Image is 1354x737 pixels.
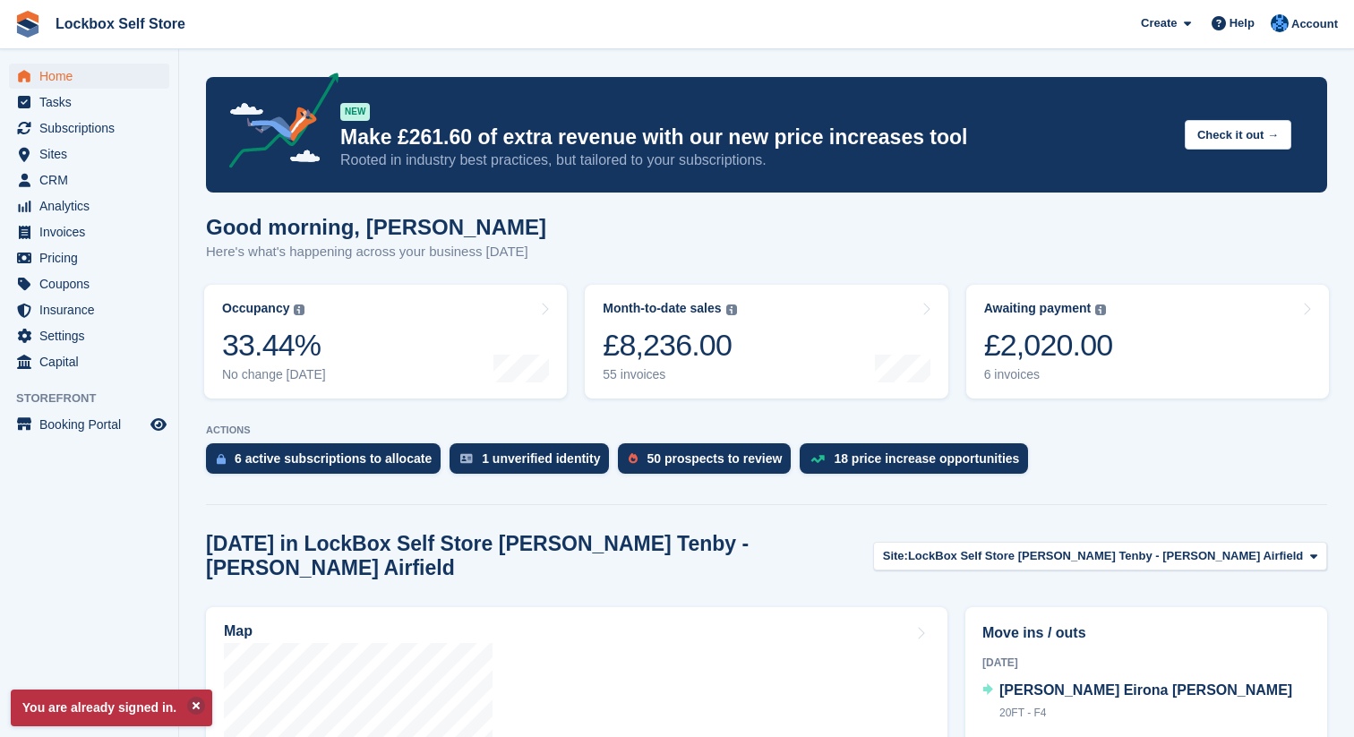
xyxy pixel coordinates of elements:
img: active_subscription_to_allocate_icon-d502201f5373d7db506a760aba3b589e785aa758c864c3986d89f69b8ff3... [217,453,226,465]
h2: Map [224,623,253,639]
p: ACTIONS [206,424,1327,436]
h1: Good morning, [PERSON_NAME] [206,215,546,239]
img: icon-info-grey-7440780725fd019a000dd9b08b2336e03edf1995a4989e88bcd33f0948082b44.svg [294,304,304,315]
div: Awaiting payment [984,301,1092,316]
span: Site: [883,547,908,565]
span: Sites [39,141,147,167]
a: menu [9,64,169,89]
p: Rooted in industry best practices, but tailored to your subscriptions. [340,150,1170,170]
img: icon-info-grey-7440780725fd019a000dd9b08b2336e03edf1995a4989e88bcd33f0948082b44.svg [1095,304,1106,315]
button: Check it out → [1185,120,1291,150]
a: menu [9,349,169,374]
div: £8,236.00 [603,327,736,364]
a: 18 price increase opportunities [800,443,1037,483]
a: menu [9,245,169,270]
div: 6 active subscriptions to allocate [235,451,432,466]
div: 6 invoices [984,367,1113,382]
span: Storefront [16,390,178,407]
div: 55 invoices [603,367,736,382]
a: 6 active subscriptions to allocate [206,443,450,483]
a: menu [9,141,169,167]
a: Awaiting payment £2,020.00 6 invoices [966,285,1329,398]
span: LockBox Self Store [PERSON_NAME] Tenby - [PERSON_NAME] Airfield [908,547,1303,565]
span: Invoices [39,219,147,244]
span: Insurance [39,297,147,322]
span: Create [1141,14,1177,32]
div: Occupancy [222,301,289,316]
a: Lockbox Self Store [48,9,193,39]
span: Analytics [39,193,147,219]
div: 18 price increase opportunities [834,451,1019,466]
button: Site: LockBox Self Store [PERSON_NAME] Tenby - [PERSON_NAME] Airfield [873,542,1327,571]
span: Tasks [39,90,147,115]
span: Capital [39,349,147,374]
img: Naomi Davies [1271,14,1289,32]
a: menu [9,412,169,437]
h2: [DATE] in LockBox Self Store [PERSON_NAME] Tenby - [PERSON_NAME] Airfield [206,532,873,580]
a: Occupancy 33.44% No change [DATE] [204,285,567,398]
div: [DATE] [982,655,1310,671]
p: You are already signed in. [11,690,212,726]
div: NEW [340,103,370,121]
span: Pricing [39,245,147,270]
span: Account [1291,15,1338,33]
a: menu [9,90,169,115]
div: No change [DATE] [222,367,326,382]
a: menu [9,116,169,141]
a: menu [9,219,169,244]
a: menu [9,323,169,348]
a: menu [9,271,169,296]
a: menu [9,193,169,219]
div: 50 prospects to review [647,451,782,466]
span: CRM [39,167,147,193]
a: [PERSON_NAME] Eirona [PERSON_NAME] 20FT - F4 [982,680,1310,724]
img: prospect-51fa495bee0391a8d652442698ab0144808aea92771e9ea1ae160a38d050c398.svg [629,453,638,464]
img: verify_identity-adf6edd0f0f0b5bbfe63781bf79b02c33cf7c696d77639b501bdc392416b5a36.svg [460,453,473,464]
p: Make £261.60 of extra revenue with our new price increases tool [340,124,1170,150]
a: 50 prospects to review [618,443,800,483]
p: Here's what's happening across your business [DATE] [206,242,546,262]
span: Help [1230,14,1255,32]
span: Coupons [39,271,147,296]
a: Month-to-date sales £8,236.00 55 invoices [585,285,947,398]
span: [PERSON_NAME] Eirona [PERSON_NAME] [999,682,1292,698]
a: menu [9,167,169,193]
img: price_increase_opportunities-93ffe204e8149a01c8c9dc8f82e8f89637d9d84a8eef4429ea346261dce0b2c0.svg [810,455,825,463]
h2: Move ins / outs [982,622,1310,644]
img: price-adjustments-announcement-icon-8257ccfd72463d97f412b2fc003d46551f7dbcb40ab6d574587a9cd5c0d94... [214,73,339,175]
div: £2,020.00 [984,327,1113,364]
span: Subscriptions [39,116,147,141]
img: icon-info-grey-7440780725fd019a000dd9b08b2336e03edf1995a4989e88bcd33f0948082b44.svg [726,304,737,315]
span: Booking Portal [39,412,147,437]
span: 20FT - F4 [999,707,1046,719]
a: Preview store [148,414,169,435]
div: 1 unverified identity [482,451,600,466]
a: 1 unverified identity [450,443,618,483]
a: menu [9,297,169,322]
div: Month-to-date sales [603,301,721,316]
span: Home [39,64,147,89]
span: Settings [39,323,147,348]
img: stora-icon-8386f47178a22dfd0bd8f6a31ec36ba5ce8667c1dd55bd0f319d3a0aa187defe.svg [14,11,41,38]
div: 33.44% [222,327,326,364]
